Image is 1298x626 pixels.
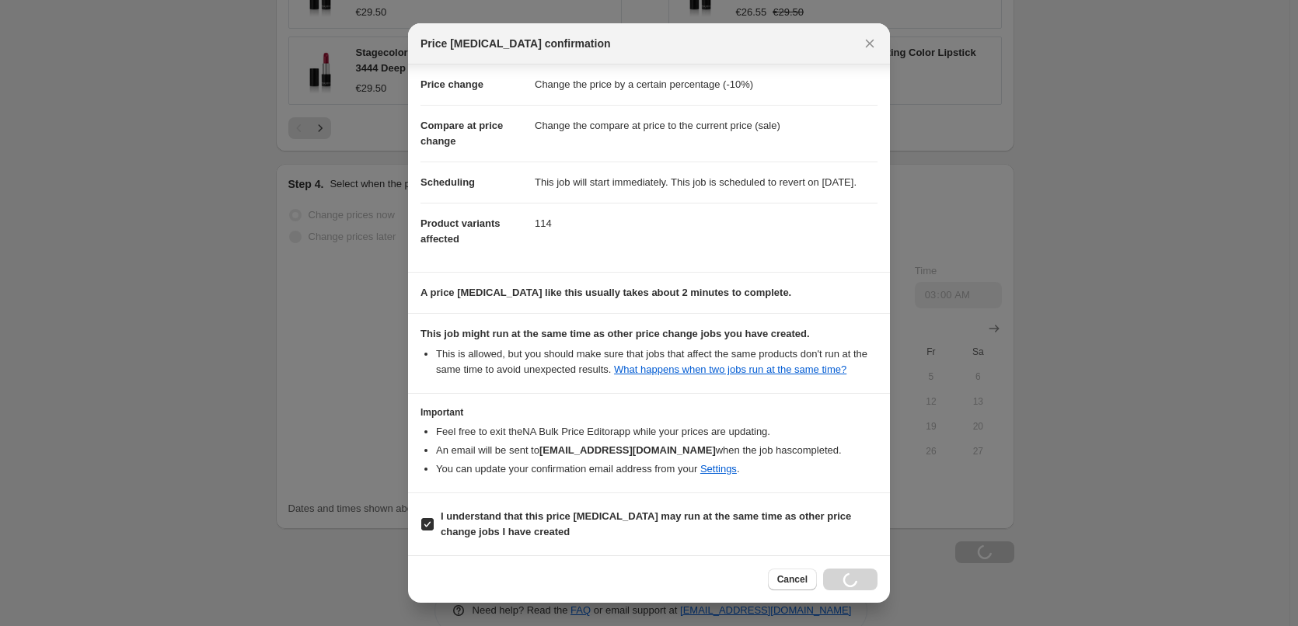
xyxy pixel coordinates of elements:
[420,328,810,339] b: This job might run at the same time as other price change jobs you have created.
[441,510,851,537] b: I understand that this price [MEDICAL_DATA] may run at the same time as other price change jobs I...
[420,176,475,188] span: Scheduling
[700,463,737,475] a: Settings
[535,203,878,244] dd: 114
[535,64,878,105] dd: Change the price by a certain percentage (-10%)
[535,105,878,146] dd: Change the compare at price to the current price (sale)
[436,443,878,458] li: An email will be sent to when the job has completed .
[777,573,808,586] span: Cancel
[420,36,611,51] span: Price [MEDICAL_DATA] confirmation
[859,33,881,54] button: Close
[535,162,878,203] dd: This job will start immediately. This job is scheduled to revert on [DATE].
[768,569,817,590] button: Cancel
[436,461,878,477] li: You can update your confirmation email address from your .
[539,444,716,456] b: [EMAIL_ADDRESS][DOMAIN_NAME]
[436,346,878,377] li: This is allowed, but you should make sure that jobs that affect the same products don ' t run at ...
[420,78,483,90] span: Price change
[420,406,878,419] h3: Important
[614,363,846,375] a: What happens when two jobs run at the same time?
[436,424,878,440] li: Feel free to exit the NA Bulk Price Editor app while your prices are updating.
[420,217,501,245] span: Product variants affected
[420,120,503,147] span: Compare at price change
[420,287,791,298] b: A price [MEDICAL_DATA] like this usually takes about 2 minutes to complete.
